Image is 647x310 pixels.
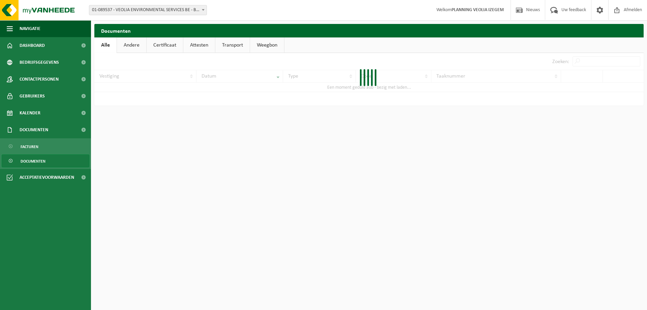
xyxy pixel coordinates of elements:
[20,37,45,54] span: Dashboard
[20,169,74,186] span: Acceptatievoorwaarden
[452,7,504,12] strong: PLANNING VEOLIA IZEGEM
[183,37,215,53] a: Attesten
[20,105,40,121] span: Kalender
[94,37,117,53] a: Alle
[94,24,644,37] h2: Documenten
[20,71,59,88] span: Contactpersonen
[21,155,45,168] span: Documenten
[2,154,89,167] a: Documenten
[250,37,284,53] a: Weegbon
[117,37,146,53] a: Andere
[89,5,207,15] span: 01-089537 - VEOLIA ENVIRONMENTAL SERVICES BE - BEERSE
[2,140,89,153] a: Facturen
[20,20,40,37] span: Navigatie
[20,88,45,105] span: Gebruikers
[21,140,38,153] span: Facturen
[20,121,48,138] span: Documenten
[147,37,183,53] a: Certificaat
[20,54,59,71] span: Bedrijfsgegevens
[215,37,250,53] a: Transport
